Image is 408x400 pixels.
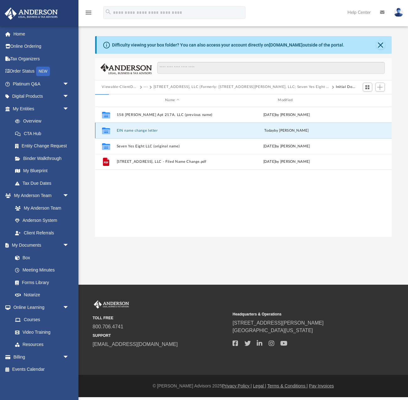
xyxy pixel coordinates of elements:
[267,383,308,388] a: Terms & Conditions |
[63,239,75,252] span: arrow_drop_down
[85,12,92,16] a: menu
[233,328,313,333] a: [GEOGRAPHIC_DATA][US_STATE]
[63,189,75,202] span: arrow_drop_down
[269,42,303,47] a: [DOMAIN_NAME]
[63,301,75,314] span: arrow_drop_down
[231,143,342,149] div: [DATE] by [PERSON_NAME]
[102,84,138,90] button: Viewable-ClientDocs
[78,383,408,389] div: © [PERSON_NAME] Advisors 2025
[4,189,75,202] a: My Anderson Teamarrow_drop_down
[394,8,403,17] img: User Pic
[4,301,75,314] a: Online Learningarrow_drop_down
[222,383,252,388] a: Privacy Policy |
[4,239,75,252] a: My Documentsarrow_drop_down
[63,102,75,115] span: arrow_drop_down
[116,160,228,164] button: [STREET_ADDRESS], LLC - Filed Name Change.pdf
[231,128,342,133] div: by [PERSON_NAME]
[376,41,385,49] button: Close
[230,97,342,103] div: Modified
[9,289,75,301] a: Notarize
[264,129,274,132] span: today
[4,52,78,65] a: Tax Organizers
[9,326,72,338] a: Video Training
[4,102,78,115] a: My Entitiesarrow_drop_down
[233,320,324,326] a: [STREET_ADDRESS][PERSON_NAME]
[95,107,392,237] div: grid
[9,276,72,289] a: Forms Library
[9,177,78,189] a: Tax Due Dates
[93,315,228,321] small: TOLL FREE
[3,8,60,20] img: Anderson Advisors Platinum Portal
[309,383,334,388] a: Pay Invoices
[4,40,78,53] a: Online Ordering
[112,42,344,48] div: Difficulty viewing your box folder? You can also access your account directly on outside of the p...
[63,90,75,103] span: arrow_drop_down
[157,62,384,74] input: Search files and folders
[345,97,389,103] div: id
[93,300,130,309] img: Anderson Advisors Platinum Portal
[144,84,148,90] button: ···
[85,9,92,16] i: menu
[9,314,75,326] a: Courses
[9,165,75,177] a: My Blueprint
[9,152,78,165] a: Binder Walkthrough
[98,97,113,103] div: id
[4,90,78,103] a: Digital Productsarrow_drop_down
[4,363,78,376] a: Events Calendar
[253,383,266,388] a: Legal |
[9,140,78,152] a: Entity Change Request
[116,97,228,103] div: Name
[9,202,72,214] a: My Anderson Team
[93,333,228,338] small: SUPPORT
[336,84,355,90] button: Initial Docs
[4,351,78,363] a: Billingarrow_drop_down
[93,324,123,329] a: 800.706.4741
[63,351,75,364] span: arrow_drop_down
[233,311,368,317] small: Headquarters & Operations
[231,159,342,165] div: [DATE] by [PERSON_NAME]
[116,128,228,132] button: EIN name change letter
[4,28,78,40] a: Home
[153,84,330,90] button: [STREET_ADDRESS], LLC (Formerly: [STREET_ADDRESS][PERSON_NAME], LLC; Seven Yes Eight LLC)
[9,227,75,239] a: Client Referrals
[9,214,75,227] a: Anderson System
[9,251,72,264] a: Box
[36,67,50,76] div: NEW
[4,78,78,90] a: Platinum Q&Aarrow_drop_down
[116,144,228,148] button: Seven Yes Eight LLC (original name)
[9,338,75,351] a: Resources
[375,83,385,91] button: Add
[363,83,372,91] button: Switch to Grid View
[9,127,78,140] a: CTA Hub
[9,264,75,277] a: Meeting Minutes
[93,342,178,347] a: [EMAIL_ADDRESS][DOMAIN_NAME]
[105,8,112,15] i: search
[231,112,342,118] div: [DATE] by [PERSON_NAME]
[9,115,78,128] a: Overview
[63,78,75,90] span: arrow_drop_down
[4,65,78,78] a: Order StatusNEW
[116,112,228,117] button: 158 [PERSON_NAME] Apt 217A, LLC (previous name)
